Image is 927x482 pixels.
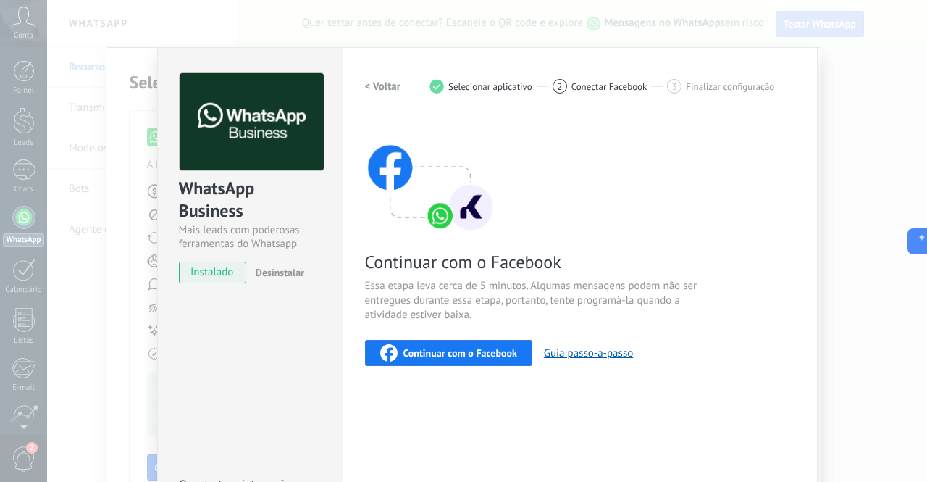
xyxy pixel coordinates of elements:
[448,81,532,92] span: Selecionar aplicativo
[403,348,517,358] span: Continuar com o Facebook
[365,73,401,99] button: < Voltar
[365,279,710,323] span: Essa etapa leva cerca de 5 minutos. Algumas mensagens podem não ser entregues durante essa etapa,...
[180,73,324,171] img: logo_main.png
[256,266,304,279] span: Desinstalar
[180,262,246,283] span: instalado
[557,80,562,93] span: 2
[365,251,710,273] span: Continuar com o Facebook
[672,80,677,93] span: 3
[544,346,633,360] button: Guia passo-a-passo
[571,81,647,92] span: Conectar Facebook
[365,117,495,233] img: connect with facebook
[250,262,304,283] button: Desinstalar
[179,177,322,223] div: WhatsApp Business
[365,80,401,94] h2: < Voltar
[365,340,532,366] button: Continuar com o Facebook
[179,223,322,251] div: Mais leads com poderosas ferramentas do Whatsapp
[686,81,774,92] span: Finalizar configuração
